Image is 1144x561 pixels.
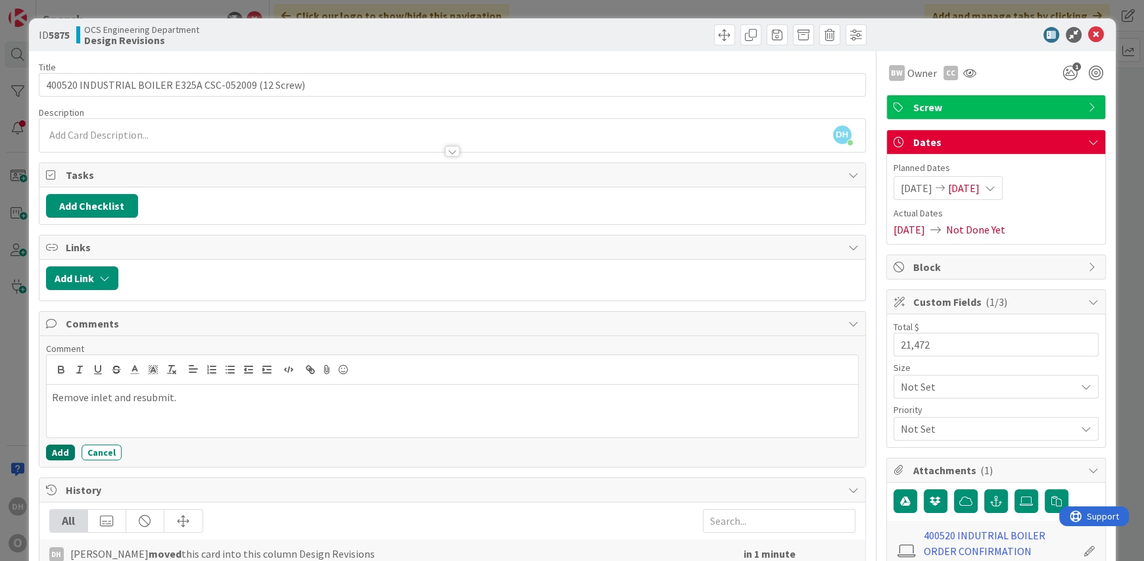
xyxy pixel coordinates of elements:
[50,510,88,532] div: All
[907,65,937,81] span: Owner
[894,207,1099,220] span: Actual Dates
[913,462,1082,478] span: Attachments
[703,509,855,533] input: Search...
[833,126,851,144] span: DH
[46,445,75,460] button: Add
[901,180,932,196] span: [DATE]
[980,464,993,477] span: ( 1 )
[913,134,1082,150] span: Dates
[946,222,1005,237] span: Not Done Yet
[913,99,1082,115] span: Screw
[28,2,60,18] span: Support
[39,61,56,73] label: Title
[46,194,138,218] button: Add Checklist
[46,343,84,354] span: Comment
[66,316,842,331] span: Comments
[913,259,1082,275] span: Block
[149,547,181,560] b: moved
[901,378,1069,396] span: Not Set
[46,266,118,290] button: Add Link
[1072,62,1081,71] span: 1
[39,73,866,97] input: type card name here...
[943,66,958,80] div: CC
[901,420,1069,438] span: Not Set
[66,239,842,255] span: Links
[744,547,796,560] b: in 1 minute
[894,161,1099,175] span: Planned Dates
[39,27,70,43] span: ID
[52,390,853,405] p: Remove inlet and resubmit.
[49,28,70,41] b: 5875
[66,167,842,183] span: Tasks
[82,445,122,460] button: Cancel
[894,405,1099,414] div: Priority
[894,222,925,237] span: [DATE]
[39,107,84,118] span: Description
[84,24,199,35] span: OCS Engineering Department
[894,363,1099,372] div: Size
[948,180,980,196] span: [DATE]
[986,295,1007,308] span: ( 1/3 )
[913,294,1082,310] span: Custom Fields
[84,35,199,45] b: Design Revisions
[66,482,842,498] span: History
[889,65,905,81] div: BW
[894,321,919,333] label: Total $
